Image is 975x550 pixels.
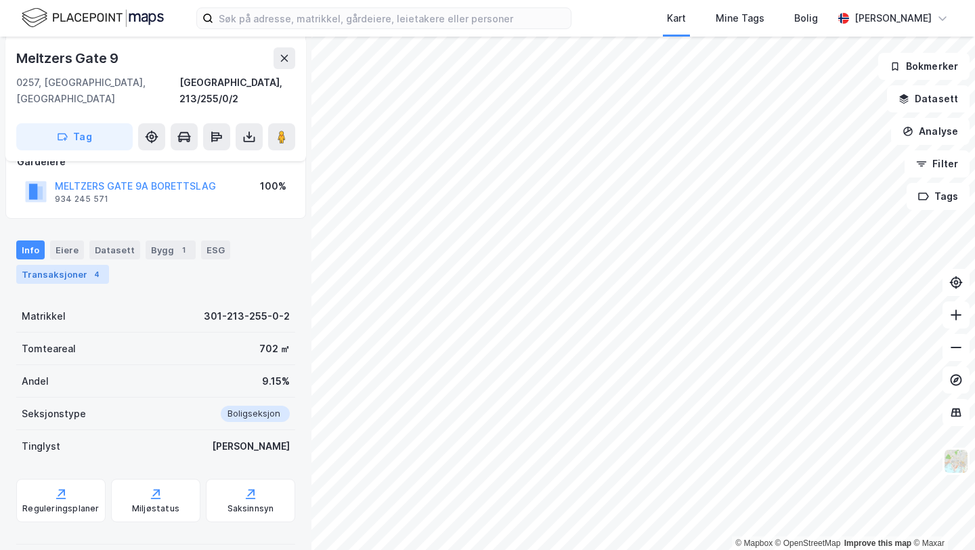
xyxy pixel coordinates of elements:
button: Filter [905,150,970,177]
button: Analyse [891,118,970,145]
div: Bolig [794,10,818,26]
div: Matrikkel [22,308,66,324]
div: Bygg [146,240,196,259]
img: logo.f888ab2527a4732fd821a326f86c7f29.svg [22,6,164,30]
input: Søk på adresse, matrikkel, gårdeiere, leietakere eller personer [213,8,571,28]
a: Mapbox [735,538,773,548]
img: Z [943,448,969,474]
div: 934 245 571 [55,194,108,205]
div: Datasett [89,240,140,259]
div: 4 [90,268,104,281]
div: Reguleringsplaner [22,503,99,514]
div: 9.15% [262,373,290,389]
div: Kart [667,10,686,26]
div: 301-213-255-0-2 [204,308,290,324]
div: Transaksjoner [16,265,109,284]
button: Tags [907,183,970,210]
div: Kontrollprogram for chat [907,485,975,550]
a: Improve this map [844,538,911,548]
div: Eiere [50,240,84,259]
div: Meltzers Gate 9 [16,47,121,69]
a: OpenStreetMap [775,538,841,548]
div: [PERSON_NAME] [854,10,932,26]
div: Info [16,240,45,259]
div: Gårdeiere [17,154,295,170]
div: Tomteareal [22,341,76,357]
button: Tag [16,123,133,150]
div: 702 ㎡ [259,341,290,357]
div: Saksinnsyn [227,503,274,514]
div: Tinglyst [22,438,60,454]
div: Seksjonstype [22,406,86,422]
div: Miljøstatus [132,503,179,514]
div: [GEOGRAPHIC_DATA], 213/255/0/2 [179,75,295,107]
button: Bokmerker [878,53,970,80]
div: 1 [177,243,190,257]
div: ESG [201,240,230,259]
div: [PERSON_NAME] [212,438,290,454]
div: Andel [22,373,49,389]
div: 100% [260,178,286,194]
div: Mine Tags [716,10,764,26]
button: Datasett [887,85,970,112]
div: 0257, [GEOGRAPHIC_DATA], [GEOGRAPHIC_DATA] [16,75,179,107]
iframe: Chat Widget [907,485,975,550]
